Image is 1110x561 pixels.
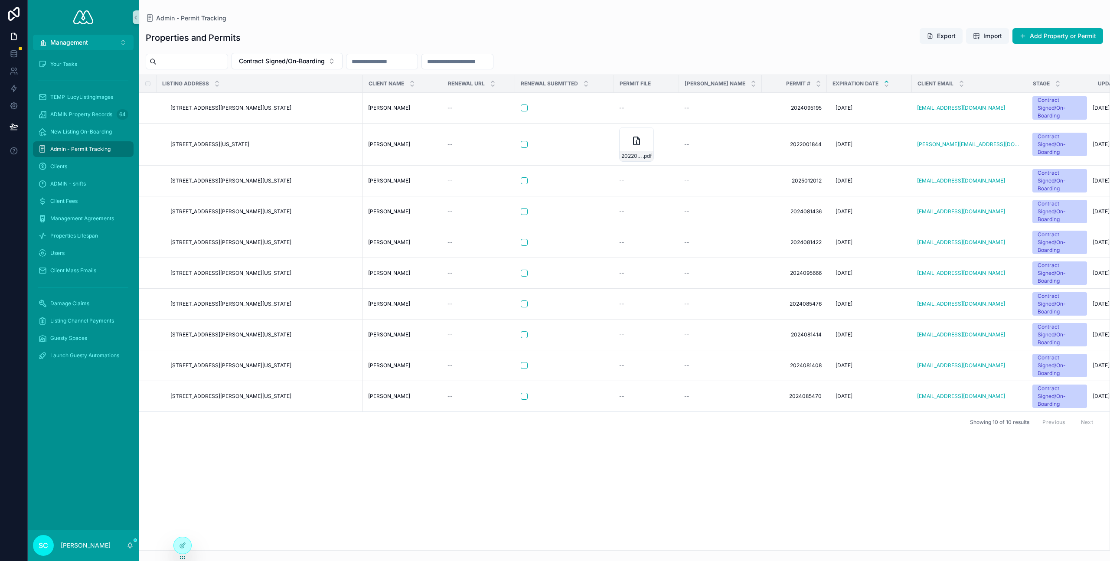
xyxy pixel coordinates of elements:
[920,28,963,44] button: Export
[836,393,852,400] span: [DATE]
[167,101,358,115] a: [STREET_ADDRESS][PERSON_NAME][US_STATE]
[917,104,1022,111] a: [EMAIL_ADDRESS][DOMAIN_NAME]
[447,208,510,215] a: --
[970,419,1029,426] span: Showing 10 of 10 results
[767,300,822,307] a: 2024085476
[368,300,410,307] span: [PERSON_NAME]
[767,104,822,111] span: 2024095195
[685,80,745,87] span: [PERSON_NAME] Name
[619,362,624,369] span: --
[1038,354,1082,377] div: Contract Signed/On-Boarding
[767,208,822,215] a: 2024081436
[368,393,437,400] a: [PERSON_NAME]
[917,270,1022,277] a: [EMAIL_ADDRESS][DOMAIN_NAME]
[33,263,134,278] a: Client Mass Emails
[684,208,757,215] a: --
[836,331,852,338] span: [DATE]
[620,80,651,87] span: Permit File
[33,141,134,157] a: Admin - Permit Tracking
[368,177,410,184] span: [PERSON_NAME]
[619,239,624,246] span: --
[684,393,689,400] span: --
[619,331,674,338] a: --
[917,239,1005,246] a: [EMAIL_ADDRESS][DOMAIN_NAME]
[368,177,437,184] a: [PERSON_NAME]
[50,111,112,118] span: ADMIN Property Records
[50,352,119,359] span: Launch Guesty Automations
[167,137,358,151] a: [STREET_ADDRESS][US_STATE]
[836,270,852,277] span: [DATE]
[170,362,291,369] span: [STREET_ADDRESS][PERSON_NAME][US_STATE]
[368,141,410,148] span: [PERSON_NAME]
[167,389,358,403] a: [STREET_ADDRESS][PERSON_NAME][US_STATE]
[146,14,226,23] a: Admin - Permit Tracking
[117,109,128,120] div: 64
[1032,200,1087,223] a: Contract Signed/On-Boarding
[917,141,1022,148] a: [PERSON_NAME][EMAIL_ADDRESS][DOMAIN_NAME]
[836,300,852,307] span: [DATE]
[917,331,1022,338] a: [EMAIL_ADDRESS][DOMAIN_NAME]
[684,208,689,215] span: --
[447,141,453,148] span: --
[447,331,510,338] a: --
[917,393,1005,400] a: [EMAIL_ADDRESS][DOMAIN_NAME]
[917,300,1005,307] a: [EMAIL_ADDRESS][DOMAIN_NAME]
[619,127,654,162] a: 2022001844_CA_SHORT_TERM_RENTAL_PERMIT.pdf.pdf
[966,28,1009,44] button: Import
[447,239,453,246] span: --
[368,300,437,307] a: [PERSON_NAME]
[33,348,134,363] a: Launch Guesty Automations
[917,393,1022,400] a: [EMAIL_ADDRESS][DOMAIN_NAME]
[917,362,1005,369] a: [EMAIL_ADDRESS][DOMAIN_NAME]
[170,300,291,307] span: [STREET_ADDRESS][PERSON_NAME][US_STATE]
[447,239,510,246] a: --
[447,300,453,307] span: --
[61,541,111,550] p: [PERSON_NAME]
[368,104,410,111] span: [PERSON_NAME]
[1038,133,1082,156] div: Contract Signed/On-Boarding
[832,266,907,280] a: [DATE]
[1038,96,1082,120] div: Contract Signed/On-Boarding
[836,177,852,184] span: [DATE]
[368,208,410,215] span: [PERSON_NAME]
[832,174,907,188] a: [DATE]
[684,177,689,184] span: --
[447,393,453,400] span: --
[767,362,822,369] a: 2024081408
[50,232,98,239] span: Properties Lifespan
[50,267,96,274] span: Client Mass Emails
[1032,354,1087,377] a: Contract Signed/On-Boarding
[836,239,852,246] span: [DATE]
[684,141,757,148] a: --
[1038,200,1082,223] div: Contract Signed/On-Boarding
[767,331,822,338] a: 2024081414
[170,141,249,148] span: [STREET_ADDRESS][US_STATE]
[621,153,643,160] span: 2022001844_CA_SHORT_TERM_RENTAL_PERMIT.pdf
[170,270,291,277] span: [STREET_ADDRESS][PERSON_NAME][US_STATE]
[232,53,343,69] button: Select Button
[33,35,134,50] button: Select Button
[50,163,67,170] span: Clients
[767,141,822,148] a: 2022001844
[1038,292,1082,316] div: Contract Signed/On-Boarding
[1038,385,1082,408] div: Contract Signed/On-Boarding
[619,104,674,111] a: --
[619,127,674,162] a: 2022001844_CA_SHORT_TERM_RENTAL_PERMIT.pdf.pdf
[836,104,852,111] span: [DATE]
[767,393,822,400] span: 2024085470
[1012,28,1103,44] button: Add Property or Permit
[447,362,453,369] span: --
[983,32,1002,40] span: Import
[619,300,674,307] a: --
[33,193,134,209] a: Client Fees
[167,266,358,280] a: [STREET_ADDRESS][PERSON_NAME][US_STATE]
[447,104,453,111] span: --
[1032,169,1087,192] a: Contract Signed/On-Boarding
[170,208,291,215] span: [STREET_ADDRESS][PERSON_NAME][US_STATE]
[1032,133,1087,156] a: Contract Signed/On-Boarding
[1038,231,1082,254] div: Contract Signed/On-Boarding
[767,177,822,184] span: 2025012012
[1032,261,1087,285] a: Contract Signed/On-Boarding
